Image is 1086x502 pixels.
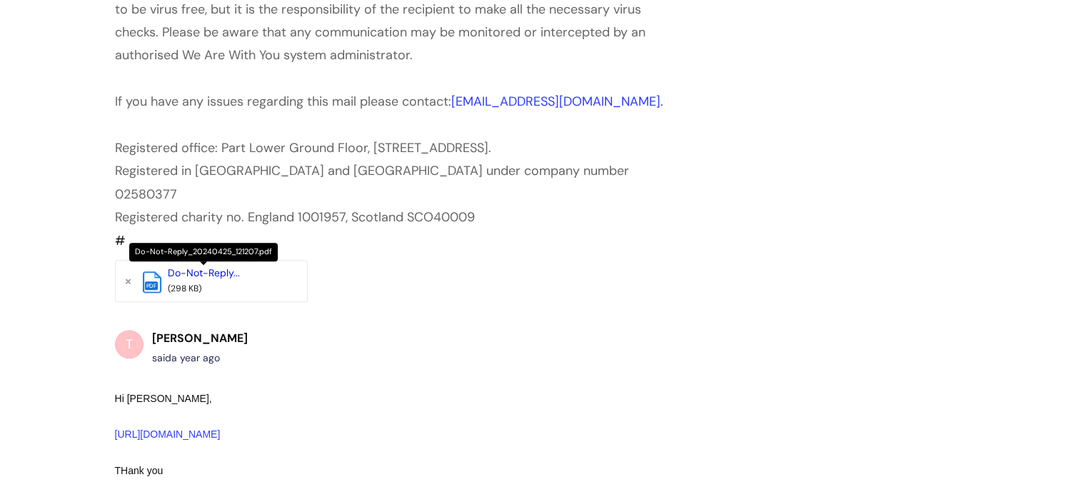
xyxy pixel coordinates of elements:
div: THank you [115,462,628,480]
a: [EMAIL_ADDRESS][DOMAIN_NAME]. [451,93,663,110]
span: If you have any issues regarding this mail please contact: [115,93,663,110]
span: Registered in [GEOGRAPHIC_DATA] and [GEOGRAPHIC_DATA] under company number 02580377 [115,162,633,202]
div: T [115,330,144,358]
span: Registered charity no. England 1001957, Scotland SCO40009 [115,209,475,226]
span: Registered office: Part Lower Ground Floor, [STREET_ADDRESS]. [115,139,491,156]
span: Thu, 25 Apr, 2024 at 11:07 AM [171,351,220,364]
div: Hi [PERSON_NAME], [115,390,628,444]
div: said [152,349,248,367]
div: (298 KB) [168,281,282,297]
a: Do-Not-Reply... [168,266,240,279]
b: [PERSON_NAME] [152,331,248,346]
a: [URL][DOMAIN_NAME] [115,428,221,440]
span: pdf [145,281,159,290]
